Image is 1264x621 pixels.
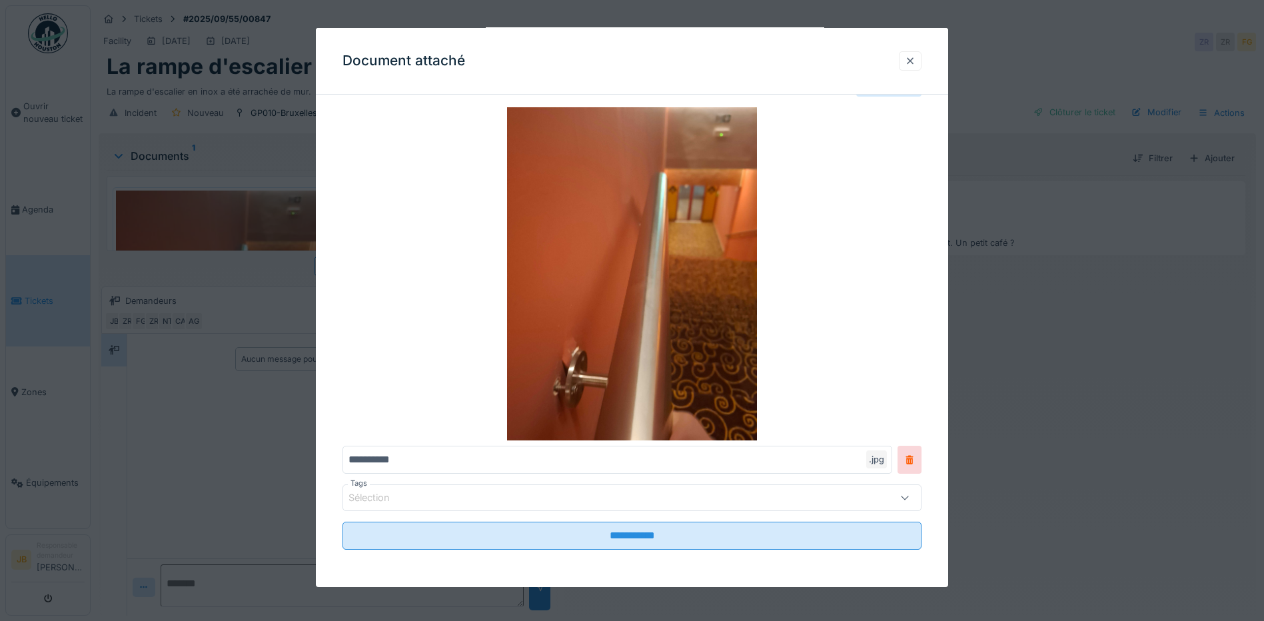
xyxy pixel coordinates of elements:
label: Tags [348,478,370,489]
img: 34aba16a-3371-450d-9ca3-c9c2da62a3bb-1000015381.jpg [342,107,922,440]
div: Sélection [348,490,408,505]
div: Voir ticket [877,82,917,95]
h3: Document attaché [342,53,465,69]
div: .jpg [866,450,887,468]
